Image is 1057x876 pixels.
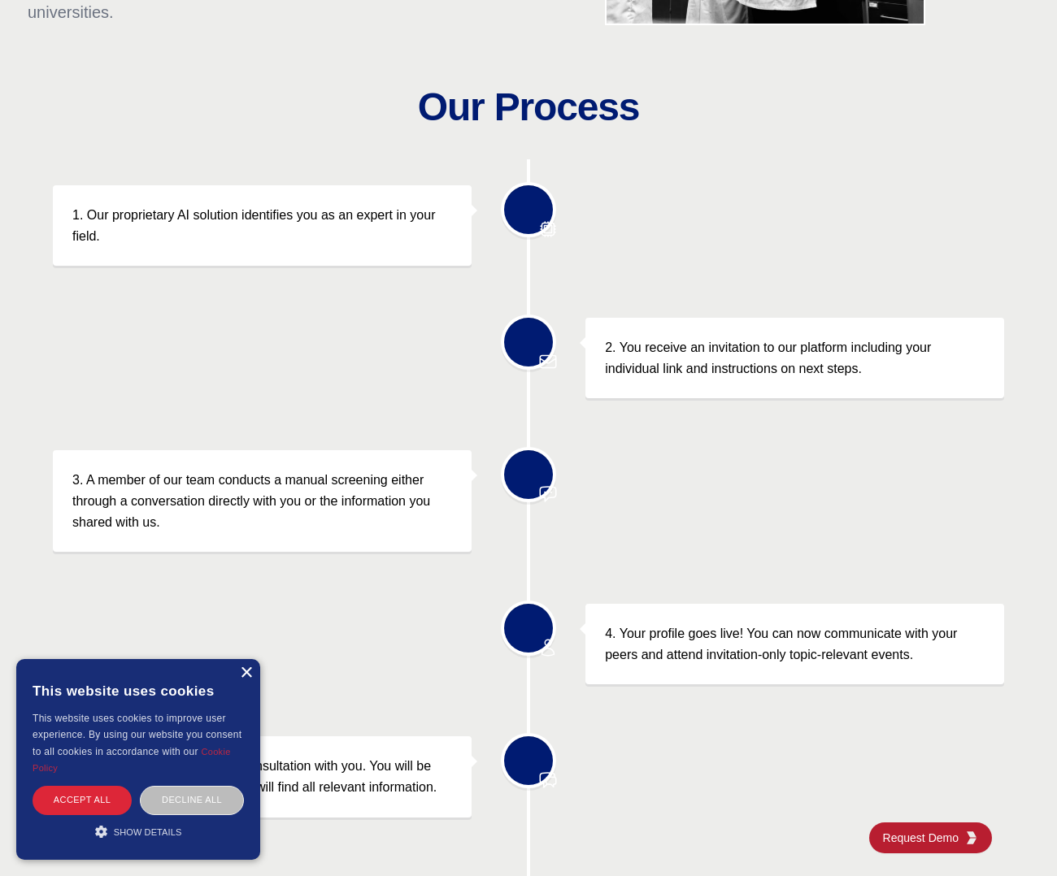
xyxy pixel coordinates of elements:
[33,786,132,814] div: Accept all
[605,623,985,665] p: 4. Your profile goes live! You can now communicate with your peers and attend invitation-only top...
[114,827,182,837] span: Show details
[33,671,244,710] div: This website uses cookies
[140,786,244,814] div: Decline all
[33,713,241,757] span: This website uses cookies to improve user experience. By using our website you consent to all coo...
[883,830,965,846] span: Request Demo
[605,337,985,379] p: 2. You receive an invitation to our platform including your individual link and instructions on n...
[33,747,231,773] a: Cookie Policy
[976,798,1057,876] iframe: Chat Widget
[72,756,452,797] p: 5. One of our clients books a consultation with you. You will be invited to the project where you...
[33,823,244,839] div: Show details
[72,470,452,532] p: 3. A member of our team conducts a manual screening either through a conversation directly with y...
[72,205,452,246] p: 1. Our proprietary AI solution identifies you as an expert in your field.
[869,822,992,853] a: Request DemoKGG
[965,831,978,844] img: KGG
[240,667,252,679] div: Close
